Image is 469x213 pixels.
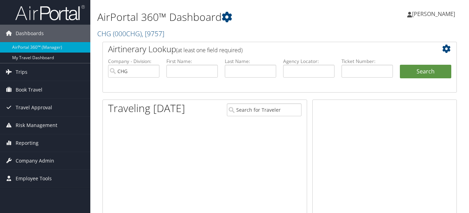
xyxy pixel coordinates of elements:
h1: Traveling [DATE] [108,101,185,116]
span: Dashboards [16,25,44,42]
img: airportal-logo.png [15,5,85,21]
span: Reporting [16,134,39,152]
span: Company Admin [16,152,54,169]
a: [PERSON_NAME] [407,3,462,24]
label: Company - Division: [108,58,159,65]
label: First Name: [166,58,218,65]
a: CHG [97,29,164,38]
label: Agency Locator: [283,58,335,65]
input: Search for Traveler [227,103,301,116]
h2: Airtinerary Lookup [108,43,422,55]
button: Search [400,65,451,79]
label: Last Name: [225,58,276,65]
label: Ticket Number: [342,58,393,65]
span: Trips [16,63,27,81]
span: Risk Management [16,117,57,134]
span: ( 000CHG ) [113,29,142,38]
h1: AirPortal 360™ Dashboard [97,10,340,24]
span: [PERSON_NAME] [412,10,455,18]
span: Travel Approval [16,99,52,116]
span: Employee Tools [16,170,52,187]
span: Book Travel [16,81,42,98]
span: , [ 9757 ] [142,29,164,38]
span: (at least one field required) [176,46,242,54]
